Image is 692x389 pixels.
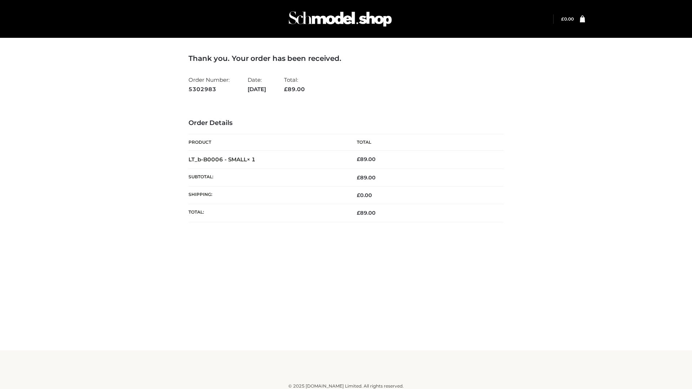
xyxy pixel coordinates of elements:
span: 89.00 [357,210,376,216]
strong: 5302983 [188,85,230,94]
li: Total: [284,73,305,95]
bdi: 0.00 [561,16,574,22]
span: £ [284,86,288,93]
span: £ [357,156,360,162]
span: 89.00 [284,86,305,93]
a: £0.00 [561,16,574,22]
th: Total [346,134,504,151]
span: £ [561,16,564,22]
img: Schmodel Admin 964 [286,5,394,33]
bdi: 89.00 [357,156,376,162]
th: Total: [188,204,346,222]
span: £ [357,210,360,216]
span: £ [357,174,360,181]
span: £ [357,192,360,198]
strong: × 1 [247,156,256,163]
span: 89.00 [357,174,376,181]
li: Date: [248,73,266,95]
h3: Thank you. Your order has been received. [188,54,504,63]
strong: [DATE] [248,85,266,94]
th: Product [188,134,346,151]
strong: LT_b-B0006 - SMALL [188,156,256,163]
th: Subtotal: [188,169,346,186]
bdi: 0.00 [357,192,372,198]
li: Order Number: [188,73,230,95]
th: Shipping: [188,187,346,204]
h3: Order Details [188,119,504,127]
